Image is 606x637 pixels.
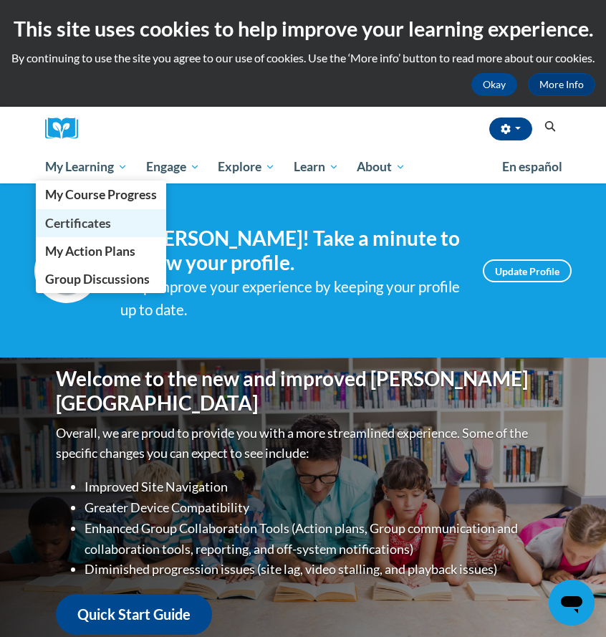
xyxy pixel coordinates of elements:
img: Profile Image [34,239,99,303]
a: Cox Campus [45,118,88,140]
span: Explore [218,158,275,176]
a: Engage [137,150,209,183]
li: Improved Site Navigation [85,476,550,497]
a: Explore [208,150,284,183]
a: En español [493,152,572,182]
span: Certificates [45,216,111,231]
span: About [357,158,405,176]
button: Okay [471,73,517,96]
a: Learn [284,150,348,183]
button: Search [539,118,561,135]
h4: Hi [PERSON_NAME]! Take a minute to review your profile. [120,226,461,274]
span: My Learning [45,158,128,176]
span: Learn [294,158,339,176]
a: About [348,150,415,183]
a: More Info [528,73,595,96]
button: Account Settings [489,118,532,140]
a: Quick Start Guide [56,594,212,635]
span: Engage [146,158,200,176]
a: My Action Plans [36,237,166,265]
img: Logo brand [45,118,88,140]
a: Certificates [36,209,166,237]
a: Update Profile [483,259,572,282]
a: Group Discussions [36,265,166,293]
span: My Course Progress [45,187,157,202]
p: By continuing to use the site you agree to our use of cookies. Use the ‘More info’ button to read... [11,50,595,66]
a: My Learning [36,150,137,183]
h1: Welcome to the new and improved [PERSON_NAME][GEOGRAPHIC_DATA] [56,367,550,415]
li: Greater Device Compatibility [85,497,550,518]
p: Overall, we are proud to provide you with a more streamlined experience. Some of the specific cha... [56,423,550,464]
span: My Action Plans [45,244,135,259]
div: Main menu [34,150,572,183]
div: Help improve your experience by keeping your profile up to date. [120,275,461,322]
li: Diminished progression issues (site lag, video stalling, and playback issues) [85,559,550,580]
h2: This site uses cookies to help improve your learning experience. [11,14,595,43]
li: Enhanced Group Collaboration Tools (Action plans, Group communication and collaboration tools, re... [85,518,550,560]
iframe: Button to launch messaging window [549,580,595,626]
span: En español [502,159,562,174]
span: Group Discussions [45,272,150,287]
a: My Course Progress [36,181,166,209]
